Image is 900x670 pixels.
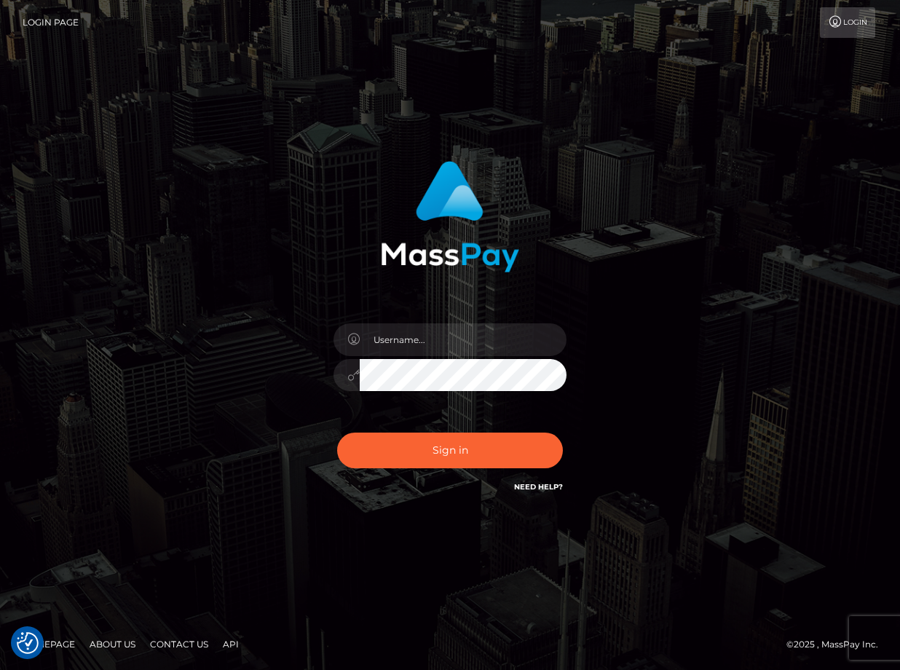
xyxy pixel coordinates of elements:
a: Login [820,7,875,38]
img: Revisit consent button [17,632,39,654]
button: Sign in [337,433,563,468]
input: Username... [360,323,567,356]
button: Consent Preferences [17,632,39,654]
a: About Us [84,633,141,655]
a: API [217,633,245,655]
img: MassPay Login [381,161,519,272]
a: Contact Us [144,633,214,655]
div: © 2025 , MassPay Inc. [786,636,889,653]
a: Homepage [16,633,81,655]
a: Login Page [23,7,79,38]
a: Need Help? [514,482,563,492]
